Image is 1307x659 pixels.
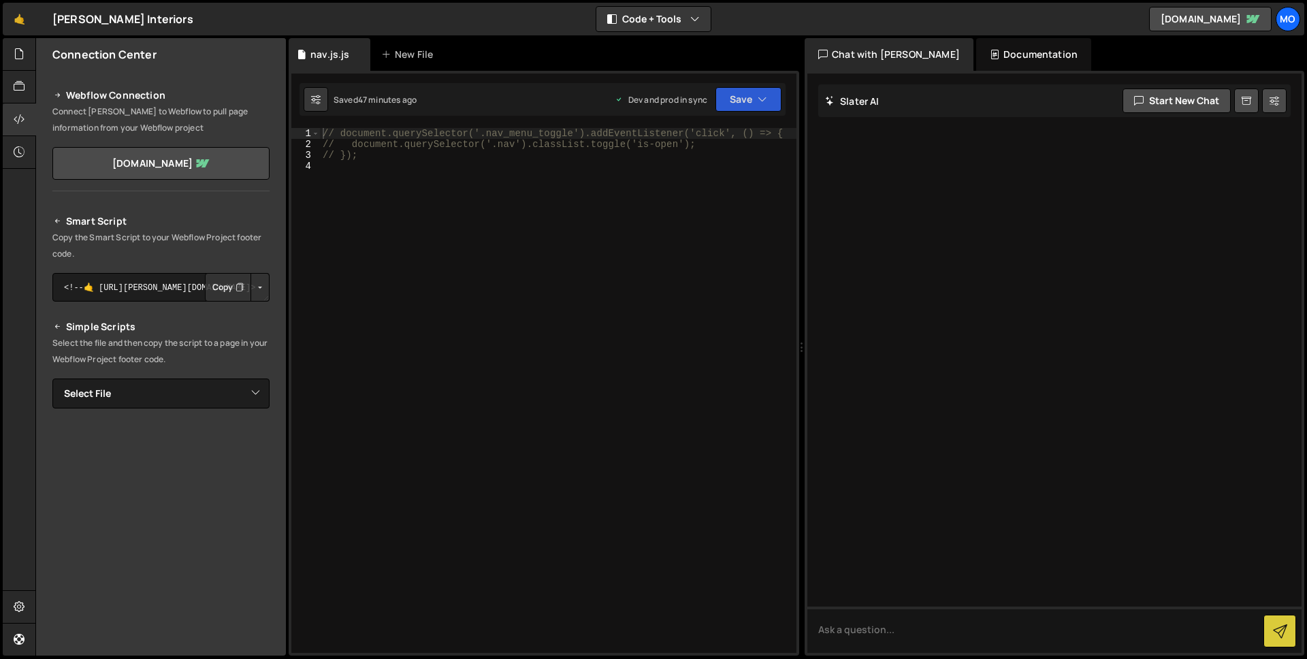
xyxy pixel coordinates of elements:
p: Connect [PERSON_NAME] to Webflow to pull page information from your Webflow project [52,103,270,136]
h2: Simple Scripts [52,319,270,335]
div: 4 [291,161,320,172]
div: Saved [334,94,417,106]
h2: Connection Center [52,47,157,62]
p: Copy the Smart Script to your Webflow Project footer code. [52,229,270,262]
div: Chat with [PERSON_NAME] [805,38,973,71]
div: 2 [291,139,320,150]
div: [PERSON_NAME] Interiors [52,11,193,27]
div: 47 minutes ago [358,94,417,106]
button: Start new chat [1123,89,1231,113]
a: [DOMAIN_NAME] [52,147,270,180]
h2: Smart Script [52,213,270,229]
iframe: YouTube video player [52,431,271,553]
h2: Slater AI [825,95,880,108]
div: Button group with nested dropdown [205,273,270,302]
div: Dev and prod in sync [615,94,707,106]
a: Mo [1276,7,1300,31]
a: 🤙 [3,3,36,35]
textarea: <!--🤙 [URL][PERSON_NAME][DOMAIN_NAME]> <script>document.addEventListener("DOMContentLoaded", func... [52,273,270,302]
div: New File [381,48,438,61]
div: 1 [291,128,320,139]
div: 3 [291,150,320,161]
p: Select the file and then copy the script to a page in your Webflow Project footer code. [52,335,270,368]
button: Code + Tools [596,7,711,31]
button: Save [715,87,781,112]
div: nav.js.js [310,48,349,61]
a: [DOMAIN_NAME] [1149,7,1272,31]
h2: Webflow Connection [52,87,270,103]
div: Documentation [976,38,1091,71]
button: Copy [205,273,251,302]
